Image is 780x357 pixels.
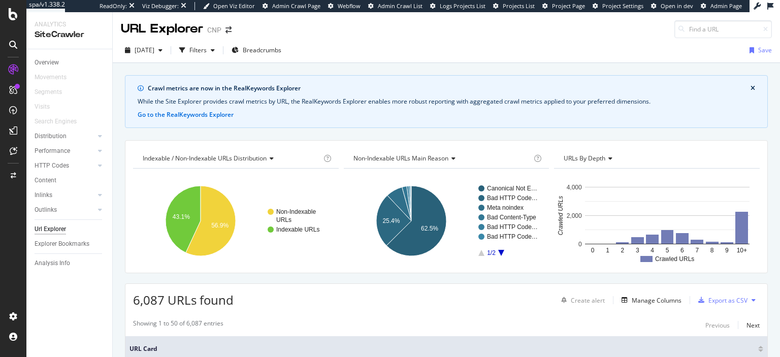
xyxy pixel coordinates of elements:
[35,72,67,83] div: Movements
[421,225,438,232] text: 62.5%
[100,2,127,10] div: ReadOnly:
[35,87,72,98] a: Segments
[35,116,87,127] a: Search Engines
[133,319,223,331] div: Showing 1 to 50 of 6,087 entries
[571,296,605,305] div: Create alert
[35,258,105,269] a: Analysis Info
[35,190,52,201] div: Inlinks
[143,154,267,163] span: Indexable / Non-Indexable URLs distribution
[562,150,751,167] h4: URLs by Depth
[133,291,234,308] span: 6,087 URLs found
[135,46,154,54] span: 2025 Sep. 22nd
[121,42,167,58] button: [DATE]
[148,84,751,93] div: Crawl metrics are now in the RealKeywords Explorer
[142,2,179,10] div: Viz Debugger:
[487,214,536,221] text: Bad Content-Type
[211,222,229,229] text: 56.9%
[745,42,772,58] button: Save
[554,177,760,265] svg: A chart.
[487,185,537,192] text: Canonical Not E…
[35,146,70,156] div: Performance
[35,160,69,171] div: HTTP Codes
[35,239,89,249] div: Explorer Bookmarks
[621,247,625,254] text: 2
[35,205,57,215] div: Outlinks
[338,2,361,10] span: Webflow
[276,216,291,223] text: URLs
[705,321,730,330] div: Previous
[344,177,549,265] svg: A chart.
[487,223,538,231] text: Bad HTTP Code…
[602,2,643,10] span: Project Settings
[203,2,255,10] a: Open Viz Editor
[487,249,496,256] text: 1/2
[173,213,190,220] text: 43.1%
[564,154,605,163] span: URLs by Depth
[746,319,760,331] button: Next
[141,150,321,167] h4: Indexable / Non-Indexable URLs Distribution
[606,247,610,254] text: 1
[35,29,104,41] div: SiteCrawler
[125,75,768,128] div: info banner
[578,241,582,248] text: 0
[35,224,105,235] a: Url Explorer
[552,2,585,10] span: Project Page
[382,217,400,224] text: 25.4%
[35,205,95,215] a: Outlinks
[35,160,95,171] a: HTTP Codes
[227,42,285,58] button: Breadcrumbs
[272,2,320,10] span: Admin Crawl Page
[368,2,422,10] a: Admin Crawl List
[35,20,104,29] div: Analytics
[567,212,582,219] text: 2,000
[35,57,105,68] a: Overview
[636,247,639,254] text: 3
[708,296,747,305] div: Export as CSV
[758,46,772,54] div: Save
[138,110,234,119] button: Go to the RealKeywords Explorer
[694,292,747,308] button: Export as CSV
[666,247,669,254] text: 5
[351,150,532,167] h4: Non-Indexable URLs Main Reason
[661,2,693,10] span: Open in dev
[276,208,316,215] text: Non-Indexable
[121,20,203,38] div: URL Explorer
[567,184,582,191] text: 4,000
[680,247,684,254] text: 6
[593,2,643,10] a: Project Settings
[557,196,564,235] text: Crawled URLs
[542,2,585,10] a: Project Page
[35,146,95,156] a: Performance
[440,2,485,10] span: Logs Projects List
[35,131,95,142] a: Distribution
[487,204,524,211] text: Meta noindex
[737,247,747,254] text: 10+
[557,292,605,308] button: Create alert
[710,247,714,254] text: 8
[225,26,232,34] div: arrow-right-arrow-left
[35,239,105,249] a: Explorer Bookmarks
[175,42,219,58] button: Filters
[430,2,485,10] a: Logs Projects List
[632,296,681,305] div: Manage Columns
[35,175,56,186] div: Content
[35,72,77,83] a: Movements
[35,131,67,142] div: Distribution
[710,2,742,10] span: Admin Page
[129,344,756,353] span: URL Card
[651,247,655,254] text: 4
[133,177,339,265] svg: A chart.
[701,2,742,10] a: Admin Page
[35,224,66,235] div: Url Explorer
[207,25,221,35] div: CNP
[487,194,538,202] text: Bad HTTP Code…
[35,102,50,112] div: Visits
[353,154,448,163] span: Non-Indexable URLs Main Reason
[748,82,758,95] button: close banner
[674,20,772,38] input: Find a URL
[35,87,62,98] div: Segments
[35,57,59,68] div: Overview
[696,247,699,254] text: 7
